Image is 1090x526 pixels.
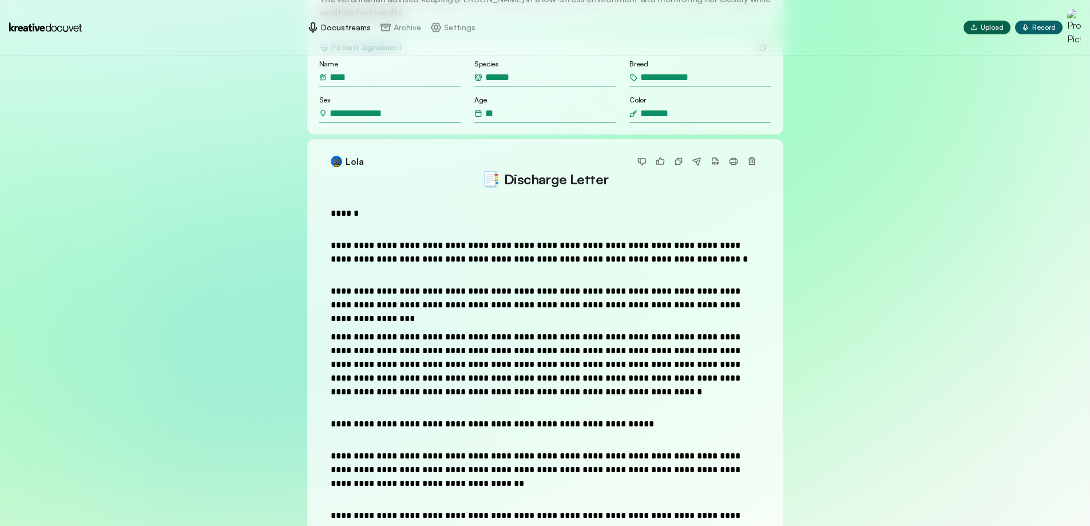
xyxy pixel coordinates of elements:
a: Settings [430,22,475,33]
p: Docustreams [321,22,371,33]
p: Age [474,96,616,105]
p: Species [474,60,616,69]
p: Name [319,60,461,69]
span: emoji [482,169,500,188]
button: Record [1015,21,1063,34]
button: Upload [964,21,1010,34]
img: Canine avatar photo [331,156,342,167]
p: Breed [629,60,771,69]
span: Record [1032,23,1056,32]
p: Color [629,96,771,105]
img: Profile Picture [1067,9,1081,46]
a: Archive [380,22,421,33]
p: Sex [319,96,461,105]
h2: Discharge Letter [331,169,760,188]
span: Lola [346,155,364,168]
span: Upload [981,23,1004,32]
p: Archive [394,22,421,33]
a: Docustreams [307,22,371,33]
p: Settings [444,22,475,33]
